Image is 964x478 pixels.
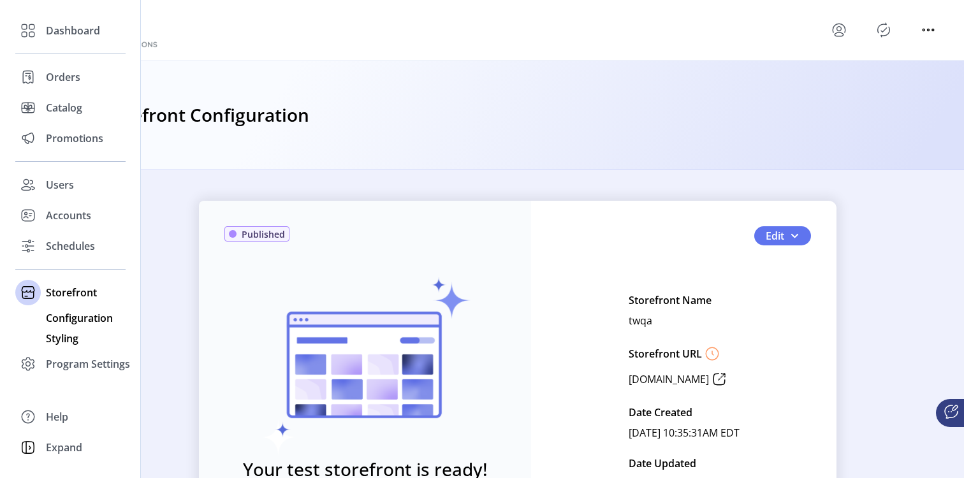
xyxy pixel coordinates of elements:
h3: Storefront Configuration [97,101,309,129]
button: Publisher Panel [873,20,894,40]
button: menu [829,20,849,40]
span: Orders [46,69,80,85]
span: Expand [46,440,82,455]
button: Edit [754,226,811,245]
p: [DOMAIN_NAME] [629,372,709,387]
p: Date Updated [629,453,696,474]
span: Promotions [46,131,103,146]
span: Configuration [46,310,113,326]
span: Accounts [46,208,91,223]
span: Edit [766,228,784,243]
span: Catalog [46,100,82,115]
span: Storefront [46,285,97,300]
p: Storefront Name [629,290,712,310]
span: Help [46,409,68,424]
p: twqa [629,310,652,331]
span: Schedules [46,238,95,254]
span: Styling [46,331,78,346]
span: Program Settings [46,356,130,372]
span: Users [46,177,74,192]
p: Date Created [629,402,692,423]
p: [DATE] 10:35:31AM EDT [629,423,740,443]
button: menu [918,20,938,40]
span: Published [242,228,285,241]
p: Storefront URL [629,346,702,361]
span: Dashboard [46,23,100,38]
